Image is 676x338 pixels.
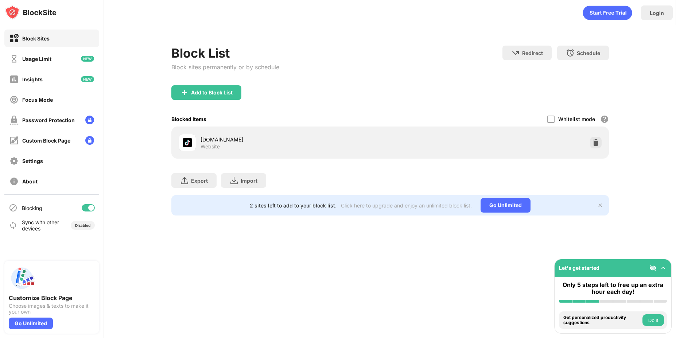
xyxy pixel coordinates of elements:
[183,138,192,147] img: favicons
[5,5,57,20] img: logo-blocksite.svg
[201,136,390,143] div: [DOMAIN_NAME]
[9,136,19,145] img: customize-block-page-off.svg
[22,178,38,184] div: About
[9,221,18,230] img: sync-icon.svg
[201,143,220,150] div: Website
[171,46,279,61] div: Block List
[481,198,531,213] div: Go Unlimited
[9,318,53,329] div: Go Unlimited
[22,97,53,103] div: Focus Mode
[642,314,664,326] button: Do it
[22,219,59,232] div: Sync with other devices
[9,54,19,63] img: time-usage-off.svg
[9,75,19,84] img: insights-off.svg
[559,281,667,295] div: Only 5 steps left to free up an extra hour each day!
[85,136,94,145] img: lock-menu.svg
[9,303,95,315] div: Choose images & texts to make it your own
[75,223,90,228] div: Disabled
[9,95,19,104] img: focus-off.svg
[522,50,543,56] div: Redirect
[9,294,95,302] div: Customize Block Page
[558,116,595,122] div: Whitelist mode
[559,265,599,271] div: Let's get started
[9,203,18,212] img: blocking-icon.svg
[22,117,75,123] div: Password Protection
[341,202,472,209] div: Click here to upgrade and enjoy an unlimited block list.
[81,56,94,62] img: new-icon.svg
[660,264,667,272] img: omni-setup-toggle.svg
[563,315,641,326] div: Get personalized productivity suggestions
[191,178,208,184] div: Export
[597,202,603,208] img: x-button.svg
[9,177,19,186] img: about-off.svg
[9,265,35,291] img: push-custom-page.svg
[241,178,257,184] div: Import
[191,90,233,96] div: Add to Block List
[577,50,600,56] div: Schedule
[81,76,94,82] img: new-icon.svg
[22,76,43,82] div: Insights
[9,116,19,125] img: password-protection-off.svg
[650,10,664,16] div: Login
[22,205,42,211] div: Blocking
[171,63,279,71] div: Block sites permanently or by schedule
[583,5,632,20] div: animation
[85,116,94,124] img: lock-menu.svg
[649,264,657,272] img: eye-not-visible.svg
[9,156,19,166] img: settings-off.svg
[250,202,337,209] div: 2 sites left to add to your block list.
[171,116,206,122] div: Blocked Items
[9,34,19,43] img: block-on.svg
[22,35,50,42] div: Block Sites
[22,158,43,164] div: Settings
[22,56,51,62] div: Usage Limit
[22,137,70,144] div: Custom Block Page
